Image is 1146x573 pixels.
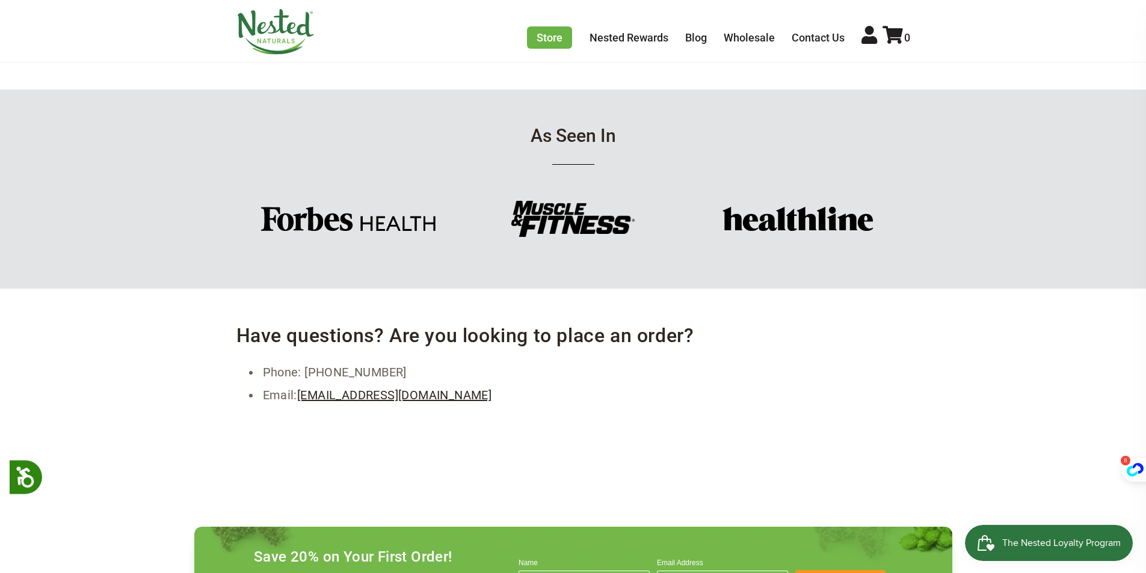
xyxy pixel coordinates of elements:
h4: Save 20% on Your First Order! [254,548,452,565]
a: Store [527,26,572,49]
img: Forbes Health [261,207,436,231]
a: Wholesale [724,31,775,44]
label: Name [519,559,650,571]
h3: Have questions? Are you looking to place an order? [236,313,910,349]
img: MF.png [511,201,635,237]
a: Blog [685,31,707,44]
h4: As Seen In [236,126,910,165]
li: Email: [260,384,910,406]
img: Nested Naturals [236,9,315,55]
img: Healthline [722,207,873,231]
iframe: Button to open loyalty program pop-up [965,525,1134,561]
span: 0 [904,31,910,44]
a: Nested Rewards [590,31,668,44]
a: Contact Us [792,31,845,44]
li: Phone: [PHONE_NUMBER] [260,361,910,384]
a: 0 [883,31,910,44]
a: [EMAIL_ADDRESS][DOMAIN_NAME] [297,388,491,402]
label: Email Address [657,559,788,571]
